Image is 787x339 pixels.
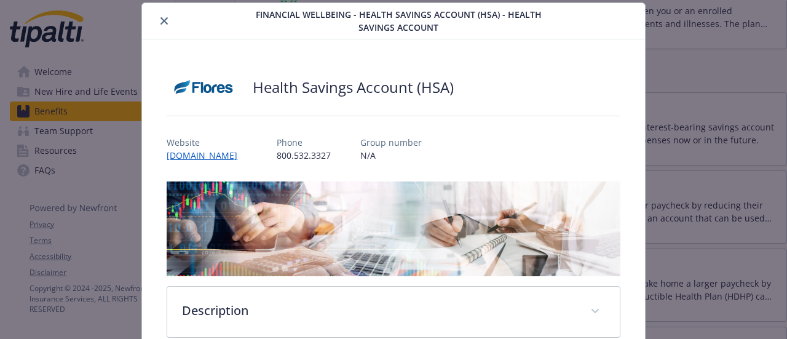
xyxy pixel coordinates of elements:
[167,69,240,106] img: Flores and Associates
[253,77,454,98] h2: Health Savings Account (HSA)
[167,150,247,161] a: [DOMAIN_NAME]
[167,181,620,276] img: banner
[167,136,247,149] p: Website
[251,8,547,34] span: Financial Wellbeing - Health Savings Account (HSA) - Health Savings Account
[277,149,331,162] p: 800.532.3327
[277,136,331,149] p: Phone
[182,301,575,320] p: Description
[157,14,172,28] button: close
[360,149,422,162] p: N/A
[360,136,422,149] p: Group number
[167,287,619,337] div: Description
